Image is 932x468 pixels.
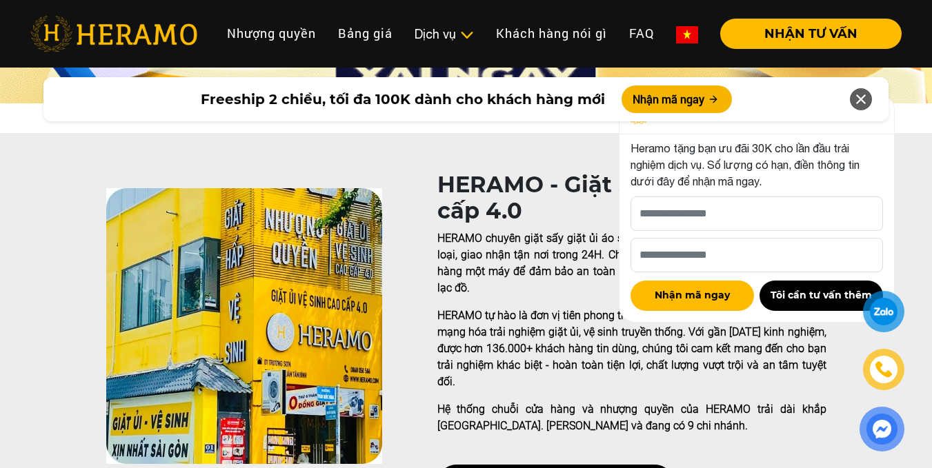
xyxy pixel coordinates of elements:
div: Dịch vụ [415,25,474,43]
button: Tôi cần tư vấn thêm [760,281,883,311]
button: NHẬN TƯ VẤN [720,19,902,49]
button: Nhận mã ngay [622,85,732,113]
a: Bảng giá [327,19,404,48]
a: NHẬN TƯ VẤN [709,28,902,40]
img: heramo-quality-banner [106,188,382,464]
a: Khách hàng nói gì [485,19,618,48]
p: HERAMO chuyên giặt sấy giặt ủi áo sơ mi, [GEOGRAPHIC_DATA], áo khoác các loại, giao nhận tận nơi ... [437,230,826,296]
button: Nhận mã ngay [631,281,754,311]
p: Hệ thống chuỗi cửa hàng và nhượng quyền của HERAMO trải dài khắp [GEOGRAPHIC_DATA]. [PERSON_NAME]... [437,401,826,434]
a: FAQ [618,19,665,48]
p: HERAMO tự hào là đơn vị tiên phong trong việc ứng dụng công nghệ 4.0 để cách mạng hóa trải nghiệm... [437,307,826,390]
h1: HERAMO - Giặt sấy giặt ủi cao cấp 4.0 [437,172,826,225]
img: vn-flag.png [676,26,698,43]
img: subToggleIcon [459,28,474,42]
span: Freeship 2 chiều, tối đa 100K dành cho khách hàng mới [201,89,605,110]
img: phone-icon [873,360,893,380]
p: Heramo tặng bạn ưu đãi 30K cho lần đầu trải nghiệm dịch vụ. Số lượng có hạn, điền thông tin dưới ... [631,140,883,190]
a: Nhượng quyền [216,19,327,48]
a: phone-icon [865,351,902,388]
img: heramo-logo.png [30,16,197,52]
